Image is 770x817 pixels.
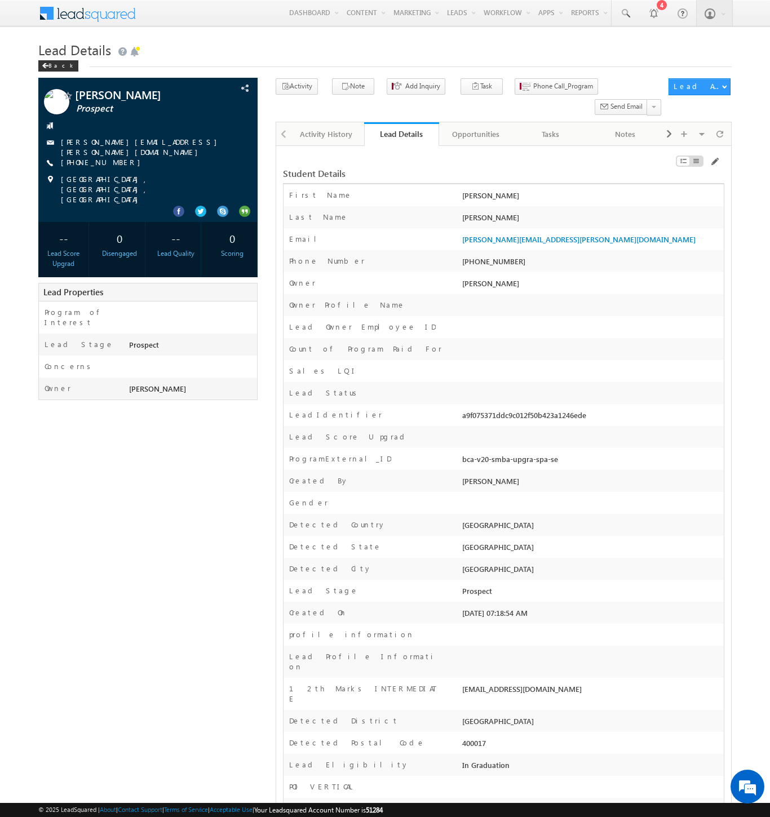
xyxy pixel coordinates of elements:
[38,805,383,815] span: © 2025 LeadSquared | | | | |
[515,78,598,95] button: Phone Call_Program
[289,388,361,398] label: Lead Status
[439,122,514,146] a: Opportunities
[290,122,364,146] a: Activity History
[610,101,643,112] span: Send Email
[210,806,253,813] a: Acceptable Use
[210,228,254,248] div: 0
[514,122,588,146] a: Tasks
[59,59,189,74] div: Chat with us now
[98,248,142,259] div: Disengaged
[289,300,405,310] label: Owner Profile Name
[61,174,237,205] span: [GEOGRAPHIC_DATA], [GEOGRAPHIC_DATA], [GEOGRAPHIC_DATA]
[299,127,354,141] div: Activity History
[38,60,78,72] div: Back
[154,228,198,248] div: --
[43,286,103,298] span: Lead Properties
[289,563,372,574] label: Detected City
[459,683,724,699] div: [EMAIL_ADDRESS][DOMAIN_NAME]
[462,234,696,244] a: [PERSON_NAME][EMAIL_ADDRESS][PERSON_NAME][DOMAIN_NAME]
[459,519,724,535] div: [GEOGRAPHIC_DATA]
[459,454,724,469] div: bca-v20-smba-upgra-spa-se
[289,278,316,288] label: Owner
[289,432,409,442] label: Lead Score Upgrad
[448,127,503,141] div: Opportunities
[41,228,86,248] div: --
[364,122,439,146] a: Lead Details
[405,81,440,91] span: Add Inquiry
[289,716,399,726] label: Detected District
[164,806,208,813] a: Terms of Service
[289,498,328,508] label: Gender
[289,760,409,770] label: Lead Eligibility
[75,89,210,100] span: [PERSON_NAME]
[332,78,374,95] button: Note
[459,541,724,557] div: [GEOGRAPHIC_DATA]
[289,234,325,244] label: Email
[289,541,382,552] label: Detected State
[289,190,352,200] label: First Name
[45,383,71,393] label: Owner
[533,81,593,91] span: Phone Call_Program
[459,738,724,753] div: 400017
[523,127,578,141] div: Tasks
[289,585,359,596] label: Lead Stage
[44,89,69,118] img: Profile photo
[41,248,86,269] div: Lead Score Upgrad
[459,607,724,623] div: [DATE] 07:18:54 AM
[126,339,257,355] div: Prospect
[45,339,114,349] label: Lead Stage
[289,607,347,618] label: Created On
[289,738,425,748] label: Detected Postal Code
[289,683,442,704] label: 12th Marks INTERMEDIATE
[38,41,111,59] span: Lead Details
[459,256,724,272] div: [PHONE_NUMBER]
[373,128,430,139] div: Lead Details
[289,344,442,354] label: Count of Program Paid For
[289,256,365,266] label: Phone Number
[459,476,724,491] div: [PERSON_NAME]
[289,651,442,672] label: Lead Profile Information
[459,585,724,601] div: Prospect
[462,278,519,288] span: [PERSON_NAME]
[459,716,724,731] div: [GEOGRAPHIC_DATA]
[254,806,383,814] span: Your Leadsquared Account Number is
[597,127,652,141] div: Notes
[38,60,84,69] a: Back
[387,78,445,95] button: Add Inquiry
[154,248,198,259] div: Lead Quality
[276,78,318,95] button: Activity
[289,212,348,222] label: Last Name
[459,212,724,228] div: [PERSON_NAME]
[19,59,47,74] img: d_60004797649_company_0_60004797649
[289,322,436,332] label: Lead Owner Employee ID
[669,78,731,95] button: Lead Actions
[595,99,648,116] button: Send Email
[45,307,118,327] label: Program of Interest
[210,248,254,259] div: Scoring
[459,563,724,579] div: [GEOGRAPHIC_DATA]
[366,806,383,814] span: 51284
[45,361,95,371] label: Concerns
[461,78,503,95] button: Task
[459,410,724,425] div: a9f075371ddc9c012f50b423a1246ede
[588,122,662,146] a: Notes
[289,410,382,420] label: LeadIdentifier
[289,476,349,486] label: Created By
[289,454,391,464] label: ProgramExternal_ID
[289,782,355,792] label: POI VERTICAL
[98,228,142,248] div: 0
[61,157,146,168] span: [PHONE_NUMBER]
[289,629,414,640] label: profile information
[283,168,573,179] div: Student Details
[185,6,212,33] div: Minimize live chat window
[289,519,386,530] label: Detected Country
[289,366,358,376] label: Sales LQI
[118,806,162,813] a: Contact Support
[61,137,223,157] a: [PERSON_NAME][EMAIL_ADDRESS][PERSON_NAME][DOMAIN_NAME]
[100,806,116,813] a: About
[459,760,724,775] div: In Graduation
[459,190,724,206] div: [PERSON_NAME]
[153,347,205,362] em: Start Chat
[129,384,186,393] span: [PERSON_NAME]
[15,104,206,338] textarea: Type your message and hit 'Enter'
